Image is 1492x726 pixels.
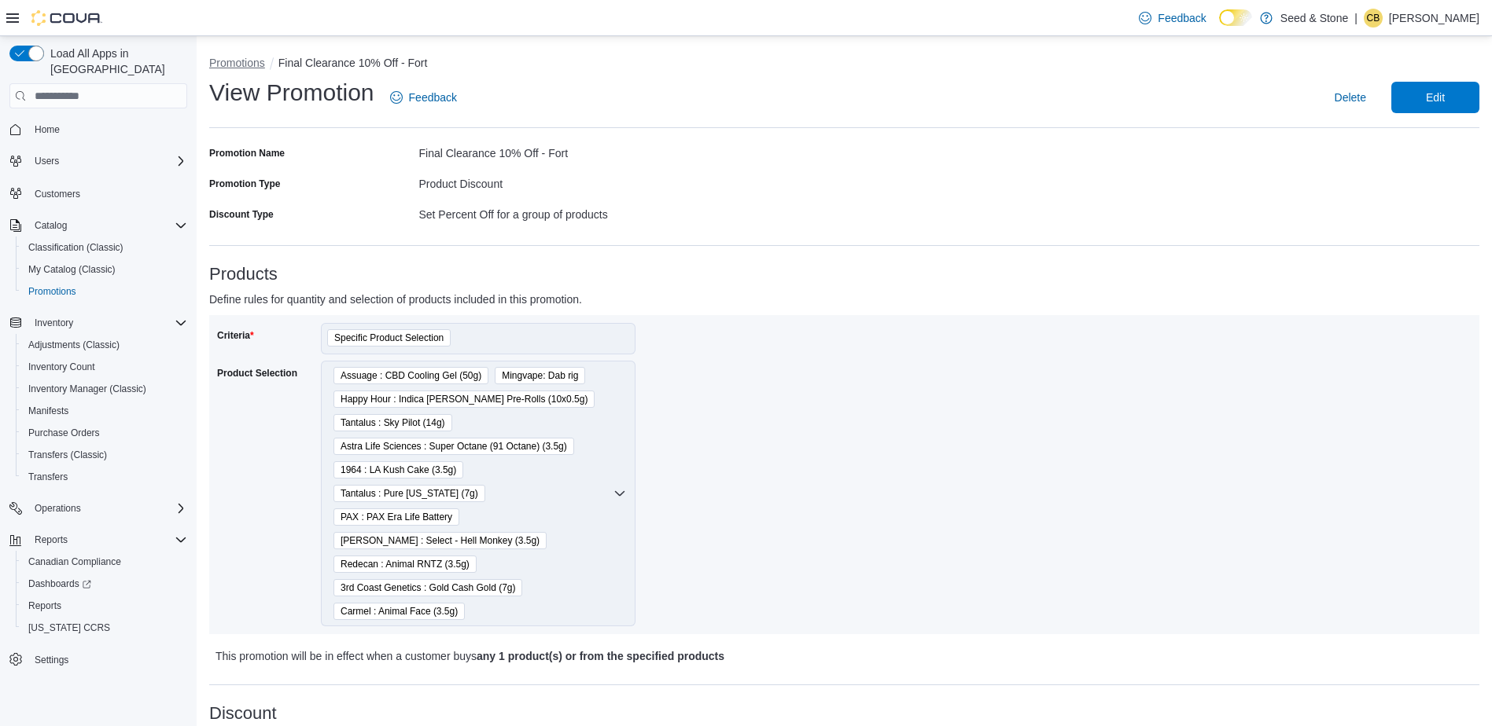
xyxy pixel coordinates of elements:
nav: An example of EuiBreadcrumbs [209,55,1479,74]
span: Inventory [35,317,73,329]
span: Specific Product Selection [327,329,451,346]
span: Classification (Classic) [22,238,187,257]
span: Reports [28,599,61,612]
span: Feedback [1158,10,1206,26]
span: Promotions [22,282,187,301]
span: Operations [28,499,187,518]
span: PAX : PAX Era Life Battery [333,508,459,526]
label: Promotion Name [209,147,285,159]
a: Manifests [22,401,75,420]
span: Tantalus : Sky Pilot (14g) [333,414,452,431]
button: Inventory Manager (Classic) [16,378,193,400]
span: Carmel : Animal Face (3.5g) [333,603,465,620]
button: Catalog [3,214,193,236]
span: Canadian Compliance [28,555,121,568]
span: Redecan : Animal RNTZ (3.5g) [341,556,470,572]
button: Manifests [16,400,193,422]
span: Adjustments (Classic) [28,339,120,351]
a: Feedback [384,82,463,113]
span: Manifests [22,401,187,420]
a: Inventory Count [22,357,101,376]
button: Transfers (Classic) [16,444,193,466]
span: Transfers [22,467,187,486]
button: Transfers [16,466,193,488]
button: My Catalog (Classic) [16,258,193,280]
button: Users [3,150,193,172]
span: Delete [1335,90,1366,105]
div: Product Discount [418,171,844,190]
label: Promotion Type [209,178,280,190]
span: Reports [22,596,187,615]
input: Dark Mode [1219,9,1252,26]
span: Settings [35,654,68,666]
span: 3rd Coast Genetics : Gold Cash Gold (7g) [341,580,515,596]
nav: Complex example [9,112,187,712]
img: Cova [31,10,102,26]
button: Users [28,152,65,170]
span: Carmel : Animal Face (3.5g) [341,603,458,619]
a: Reports [22,596,68,615]
a: Home [28,120,66,139]
button: Settings [3,648,193,671]
button: Home [3,118,193,141]
span: Operations [35,502,81,515]
button: Reports [3,529,193,551]
button: Edit [1391,82,1479,113]
h3: Products [209,265,1479,284]
div: Final Clearance 10% Off - Fort [418,141,844,159]
span: 3rd Coast Genetics : Gold Cash Gold (7g) [333,579,522,596]
span: Users [28,152,187,170]
span: Specific Product Selection [334,330,444,346]
span: Promotions [28,285,76,298]
a: Inventory Manager (Classic) [22,379,153,398]
span: My Catalog (Classic) [28,263,116,276]
button: Canadian Compliance [16,551,193,573]
label: Criteria [217,329,254,342]
span: Happy Hour : Indica Donny Burger Pre-Rolls (10x0.5g) [333,390,595,408]
h1: View Promotion [209,77,374,108]
button: Classification (Classic) [16,236,193,258]
button: Promotions [16,280,193,302]
span: Tantalus : Sky Pilot (14g) [341,415,445,431]
button: Delete [1328,82,1372,113]
span: [PERSON_NAME] : Select - Hell Monkey (3.5g) [341,533,540,548]
span: Transfers (Classic) [22,445,187,464]
span: Tantalus : Pure [US_STATE] (7g) [341,486,478,501]
span: 1964 : LA Kush Cake (3.5g) [333,461,463,478]
span: Catalog [35,219,67,232]
a: Canadian Compliance [22,552,127,571]
span: Catalog [28,216,187,235]
button: Final Clearance 10% Off - Fort [278,57,428,69]
button: Inventory Count [16,356,193,378]
a: Purchase Orders [22,423,106,442]
div: Charandeep Bawa [1364,9,1383,27]
span: Adjustments (Classic) [22,335,187,354]
a: Transfers (Classic) [22,445,113,464]
span: Trygg : Select - Hell Monkey (3.5g) [333,532,547,549]
span: Inventory Manager (Classic) [22,379,187,398]
a: Feedback [1133,2,1212,34]
span: [US_STATE] CCRS [28,621,110,634]
span: Edit [1426,90,1445,105]
span: Purchase Orders [28,427,100,439]
span: Home [28,119,187,139]
span: Assuage : CBD Cooling Gel (50g) [333,367,488,384]
a: Promotions [22,282,83,301]
span: Canadian Compliance [22,552,187,571]
span: Mingvape: Dab rig [502,368,578,383]
button: Reports [16,595,193,617]
span: Classification (Classic) [28,241,123,254]
a: Dashboards [16,573,193,595]
label: Product Selection [217,367,297,379]
span: Load All Apps in [GEOGRAPHIC_DATA] [44,46,187,77]
p: [PERSON_NAME] [1389,9,1479,27]
button: Promotions [209,57,265,69]
span: Customers [28,183,187,203]
span: Washington CCRS [22,618,187,637]
span: Customers [35,188,80,200]
span: Feedback [409,90,457,105]
span: Redecan : Animal RNTZ (3.5g) [333,555,477,573]
span: CB [1367,9,1380,27]
a: Dashboards [22,574,98,593]
span: Users [35,155,59,167]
